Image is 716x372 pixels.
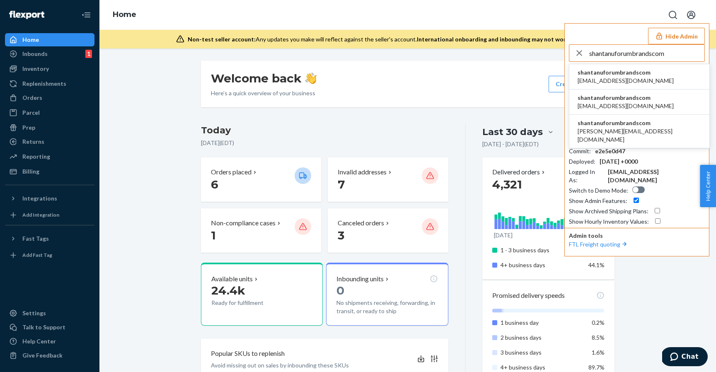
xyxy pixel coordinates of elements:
input: Search or paste seller ID [589,45,704,61]
button: Give Feedback [5,349,94,362]
p: Here’s a quick overview of your business [211,89,317,97]
span: 0 [336,283,344,297]
a: Billing [5,165,94,178]
h1: Welcome back [211,71,317,86]
button: Open account menu [683,7,699,23]
a: Add Integration [5,208,94,222]
span: shantanuforumbrandscom [578,94,674,102]
p: Promised delivery speeds [492,291,565,300]
span: 7 [338,177,345,191]
a: Inbounds1 [5,47,94,60]
button: Orders placed 6 [201,157,321,202]
div: Home [22,36,39,44]
a: Home [5,33,94,46]
button: Close Navigation [78,7,94,23]
p: 1 - 3 business days [501,246,582,254]
span: 1 [211,228,216,242]
div: Show Archived Shipping Plans : [569,207,648,215]
div: Billing [22,167,39,176]
div: Deployed : [569,157,595,166]
p: Canceled orders [338,218,384,228]
span: shantanuforumbrandscom [578,119,701,127]
p: Avoid missing out on sales by inbounding these SKUs [211,361,349,370]
a: Reporting [5,150,94,163]
img: hand-wave emoji [305,72,317,84]
span: 1.6% [592,349,605,356]
div: Replenishments [22,80,66,88]
p: Available units [211,274,253,284]
button: Talk to Support [5,321,94,334]
button: Create new [549,76,605,92]
span: 6 [211,177,218,191]
div: Prep [22,123,35,132]
p: 4+ business days [501,363,582,372]
div: Show Admin Features : [569,197,627,205]
div: Returns [22,138,44,146]
p: [DATE] ( EDT ) [201,139,448,147]
a: FTL Freight quoting [569,241,629,248]
p: Admin tools [569,232,705,240]
div: Add Integration [22,211,59,218]
p: Inbounding units [336,274,384,284]
div: Inventory [22,65,49,73]
span: [EMAIL_ADDRESS][DOMAIN_NAME] [578,77,674,85]
h3: Today [201,124,448,137]
p: 1 business day [501,319,582,327]
div: Switch to Demo Mode : [569,186,628,195]
button: Inbounding units0No shipments receiving, forwarding, in transit, or ready to ship [326,263,448,326]
div: Any updates you make will reflect against the seller's account. [188,35,631,43]
a: Add Fast Tag [5,249,94,262]
button: Non-compliance cases 1 [201,208,321,253]
a: Inventory [5,62,94,75]
img: Flexport logo [9,11,44,19]
div: Fast Tags [22,234,49,243]
div: [DATE] +0000 [600,157,638,166]
div: Orders [22,94,42,102]
button: Available units24.4kReady for fulfillment [201,263,323,326]
a: Help Center [5,335,94,348]
div: Settings [22,309,46,317]
p: Invalid addresses [338,167,387,177]
p: Ready for fulfillment [211,299,288,307]
iframe: Opens a widget where you can chat to one of our agents [662,347,708,368]
div: Give Feedback [22,351,63,360]
p: Non-compliance cases [211,218,276,228]
button: Open Search Box [665,7,681,23]
div: Parcel [22,109,40,117]
span: International onboarding and inbounding may not work during impersonation. [417,36,631,43]
p: [DATE] - [DATE] ( EDT ) [482,140,539,148]
p: Orders placed [211,167,252,177]
div: Reporting [22,152,50,161]
ol: breadcrumbs [106,3,143,27]
div: Commit : [569,147,591,155]
p: [DATE] [494,231,513,239]
a: Settings [5,307,94,320]
div: Show Hourly Inventory Values : [569,217,649,226]
a: Home [113,10,136,19]
span: 3 [338,228,344,242]
div: Integrations [22,194,57,203]
div: Add Fast Tag [22,251,52,258]
div: 1 [85,50,92,58]
span: 44.1% [588,261,605,268]
a: Orders [5,91,94,104]
p: Popular SKUs to replenish [211,349,285,358]
a: Prep [5,121,94,134]
span: 8.5% [592,334,605,341]
span: [PERSON_NAME][EMAIL_ADDRESS][DOMAIN_NAME] [578,127,701,144]
div: e2e5e0d47 [595,147,625,155]
p: 2 business days [501,333,582,342]
button: Invalid addresses 7 [328,157,448,202]
button: Canceled orders 3 [328,208,448,253]
div: Logged In As : [569,168,604,184]
button: Hide Admin [648,28,705,44]
p: 4+ business days [501,261,582,269]
button: Fast Tags [5,232,94,245]
button: Integrations [5,192,94,205]
span: 4,321 [492,177,522,191]
button: Help Center [700,165,716,207]
span: shantanuforumbrandscom [578,68,674,77]
div: [EMAIL_ADDRESS][DOMAIN_NAME] [608,168,705,184]
span: 24.4k [211,283,245,297]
